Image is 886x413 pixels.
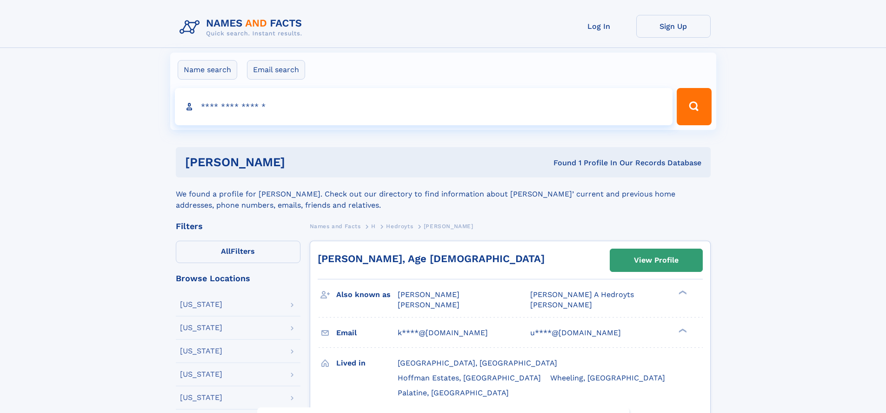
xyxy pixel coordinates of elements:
span: Palatine, [GEOGRAPHIC_DATA] [398,388,509,397]
span: Hoffman Estates, [GEOGRAPHIC_DATA] [398,373,541,382]
input: search input [175,88,673,125]
a: View Profile [610,249,702,271]
span: All [221,247,231,256]
div: Filters [176,222,300,230]
label: Name search [178,60,237,80]
div: Browse Locations [176,274,300,283]
h3: Lived in [336,355,398,371]
a: Names and Facts [310,220,361,232]
span: [PERSON_NAME] [424,223,473,230]
span: Wheeling, [GEOGRAPHIC_DATA] [550,373,665,382]
a: Hedroyts [386,220,413,232]
div: [US_STATE] [180,347,222,355]
span: [PERSON_NAME] [398,300,460,309]
h3: Also known as [336,287,398,303]
h3: Email [336,325,398,341]
a: [PERSON_NAME], Age [DEMOGRAPHIC_DATA] [318,253,545,264]
span: Hedroyts [386,223,413,230]
h1: [PERSON_NAME] [185,156,420,168]
span: H [371,223,376,230]
div: ❯ [676,290,687,296]
div: [US_STATE] [180,324,222,332]
a: Log In [562,15,636,38]
div: We found a profile for [PERSON_NAME]. Check out our directory to find information about [PERSON_N... [176,177,711,211]
button: Search Button [677,88,711,125]
div: Found 1 Profile In Our Records Database [419,158,701,168]
div: [US_STATE] [180,394,222,401]
img: Logo Names and Facts [176,15,310,40]
label: Filters [176,241,300,263]
label: Email search [247,60,305,80]
div: View Profile [634,250,679,271]
div: ❯ [676,327,687,333]
span: [PERSON_NAME] [530,300,592,309]
span: [GEOGRAPHIC_DATA], [GEOGRAPHIC_DATA] [398,359,557,367]
span: [PERSON_NAME] [398,290,460,299]
div: [US_STATE] [180,301,222,308]
a: Sign Up [636,15,711,38]
div: [US_STATE] [180,371,222,378]
a: H [371,220,376,232]
span: [PERSON_NAME] A Hedroyts [530,290,634,299]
